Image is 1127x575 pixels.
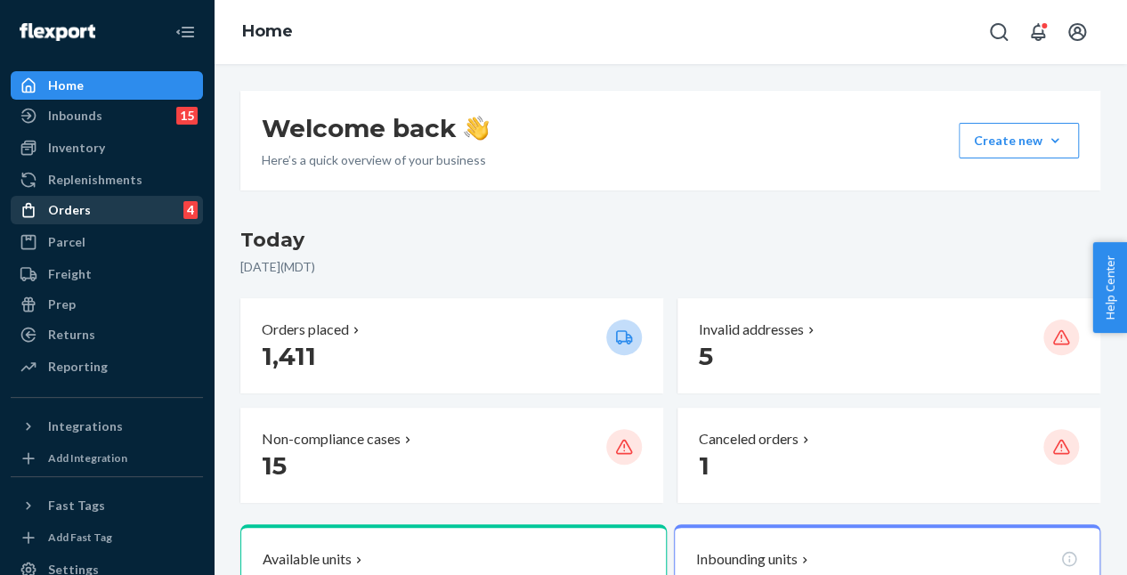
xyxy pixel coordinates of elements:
a: Home [242,21,293,41]
p: Invalid addresses [699,320,804,340]
img: hand-wave emoji [464,116,489,141]
span: 15 [262,450,287,481]
p: Inbounding units [696,549,798,570]
button: Canceled orders 1 [677,408,1100,503]
a: Reporting [11,352,203,381]
button: Help Center [1092,242,1127,333]
button: Close Navigation [167,14,203,50]
a: Parcel [11,228,203,256]
p: [DATE] ( MDT ) [240,258,1100,276]
a: Inventory [11,134,203,162]
div: Inventory [48,139,105,157]
div: 15 [176,107,198,125]
div: Add Fast Tag [48,530,112,545]
img: Flexport logo [20,23,95,41]
div: Add Integration [48,450,127,466]
span: 5 [699,341,713,371]
button: Invalid addresses 5 [677,298,1100,393]
div: 4 [183,201,198,219]
button: Integrations [11,412,203,441]
ol: breadcrumbs [228,6,307,58]
a: Home [11,71,203,100]
div: Freight [48,265,92,283]
span: 1 [699,450,709,481]
div: Fast Tags [48,497,105,514]
a: Returns [11,320,203,349]
button: Open notifications [1020,14,1056,50]
div: Orders [48,201,91,219]
a: Orders4 [11,196,203,224]
p: Canceled orders [699,429,799,449]
div: Parcel [48,233,85,251]
button: Create new [959,123,1079,158]
div: Reporting [48,358,108,376]
a: Inbounds15 [11,101,203,130]
a: Add Fast Tag [11,527,203,548]
h3: Today [240,226,1100,255]
button: Non-compliance cases 15 [240,408,663,503]
div: Prep [48,296,76,313]
div: Replenishments [48,171,142,189]
span: 1,411 [262,341,316,371]
div: Inbounds [48,107,102,125]
button: Open account menu [1059,14,1095,50]
p: Non-compliance cases [262,429,401,449]
p: Available units [263,549,352,570]
button: Open Search Box [981,14,1017,50]
a: Freight [11,260,203,288]
div: Returns [48,326,95,344]
div: Home [48,77,84,94]
button: Orders placed 1,411 [240,298,663,393]
div: Integrations [48,417,123,435]
button: Fast Tags [11,491,203,520]
p: Orders placed [262,320,349,340]
h1: Welcome back [262,112,489,144]
a: Prep [11,290,203,319]
p: Here’s a quick overview of your business [262,151,489,169]
a: Add Integration [11,448,203,469]
a: Replenishments [11,166,203,194]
